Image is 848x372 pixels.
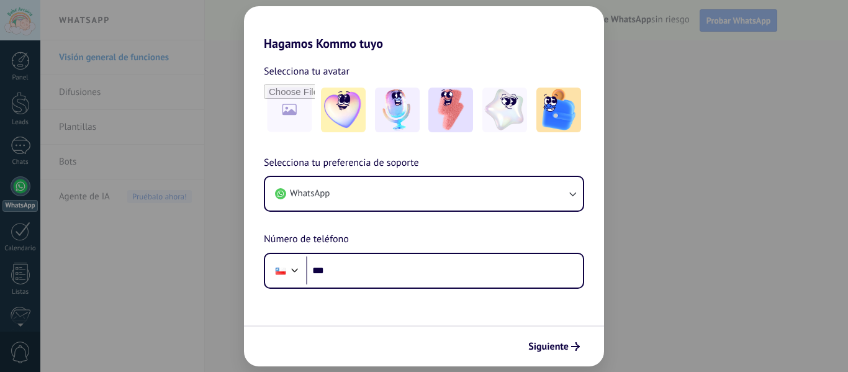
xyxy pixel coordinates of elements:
span: Selecciona tu avatar [264,63,350,79]
span: WhatsApp [290,188,330,200]
button: WhatsApp [265,177,583,211]
img: -5.jpeg [536,88,581,132]
button: Siguiente [523,336,585,357]
h2: Hagamos Kommo tuyo [244,6,604,51]
div: Chile: + 56 [269,258,292,284]
img: -4.jpeg [482,88,527,132]
img: -1.jpeg [321,88,366,132]
span: Número de teléfono [264,232,349,248]
img: -2.jpeg [375,88,420,132]
span: Selecciona tu preferencia de soporte [264,155,419,171]
img: -3.jpeg [428,88,473,132]
span: Siguiente [528,342,569,351]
